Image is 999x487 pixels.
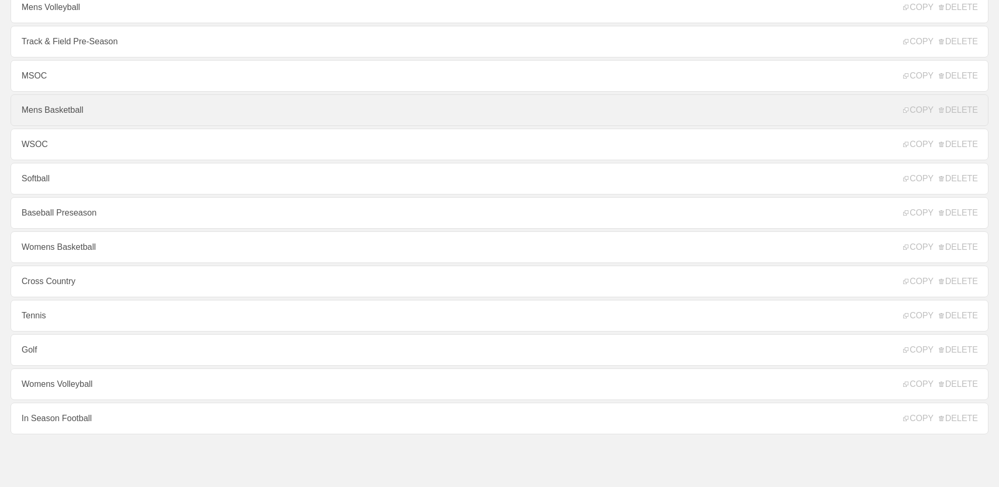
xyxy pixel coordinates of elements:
span: COPY [903,71,933,81]
span: COPY [903,311,933,320]
a: MSOC [11,60,988,92]
span: DELETE [939,242,978,252]
span: DELETE [939,208,978,218]
a: WSOC [11,129,988,160]
span: COPY [903,3,933,12]
span: COPY [903,174,933,183]
span: COPY [903,277,933,286]
a: Tennis [11,300,988,332]
span: COPY [903,105,933,115]
span: COPY [903,414,933,423]
span: DELETE [939,140,978,149]
a: Track & Field Pre-Season [11,26,988,57]
span: COPY [903,345,933,355]
a: Mens Basketball [11,94,988,126]
a: Cross Country [11,266,988,297]
span: COPY [903,379,933,389]
a: Golf [11,334,988,366]
span: DELETE [939,174,978,183]
span: COPY [903,208,933,218]
span: COPY [903,37,933,46]
span: DELETE [939,277,978,286]
span: DELETE [939,37,978,46]
span: DELETE [939,345,978,355]
iframe: Chat Widget [946,436,999,487]
span: DELETE [939,311,978,320]
span: DELETE [939,3,978,12]
a: Womens Basketball [11,231,988,263]
span: COPY [903,242,933,252]
span: DELETE [939,414,978,423]
a: Baseball Preseason [11,197,988,229]
a: In Season Football [11,403,988,434]
span: DELETE [939,105,978,115]
span: DELETE [939,379,978,389]
span: COPY [903,140,933,149]
a: Softball [11,163,988,194]
span: DELETE [939,71,978,81]
a: Womens Volleyball [11,368,988,400]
